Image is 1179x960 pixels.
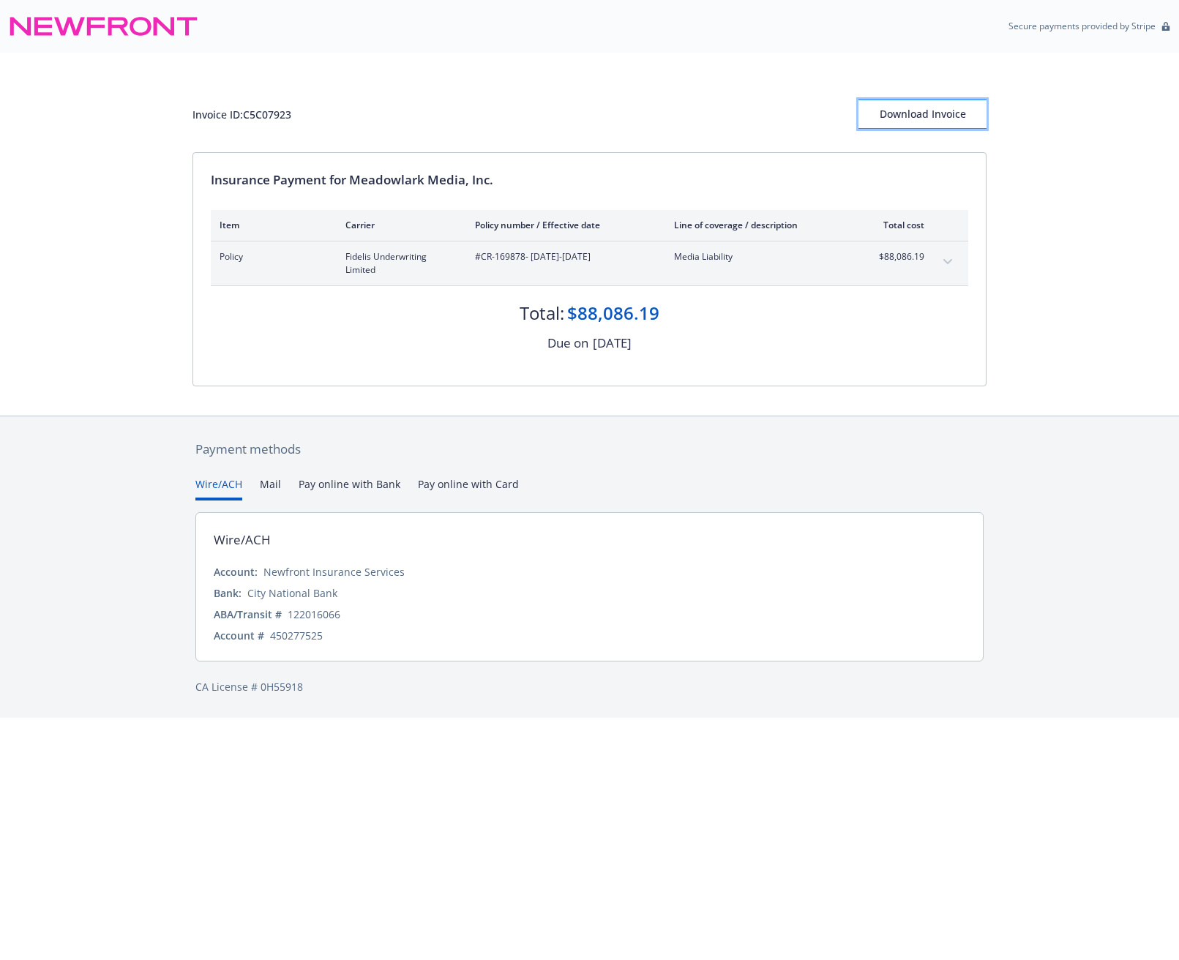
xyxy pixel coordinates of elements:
[299,476,400,500] button: Pay online with Bank
[214,530,271,550] div: Wire/ACH
[214,628,264,643] div: Account #
[195,440,984,459] div: Payment methods
[214,564,258,580] div: Account:
[263,564,405,580] div: Newfront Insurance Services
[936,250,959,274] button: expand content
[270,628,323,643] div: 450277525
[195,476,242,500] button: Wire/ACH
[567,301,659,326] div: $88,086.19
[674,250,846,263] span: Media Liability
[674,219,846,231] div: Line of coverage / description
[869,219,924,231] div: Total cost
[418,476,519,500] button: Pay online with Card
[547,334,588,353] div: Due on
[220,250,322,263] span: Policy
[288,607,340,622] div: 122016066
[192,107,291,122] div: Invoice ID: C5C07923
[345,250,452,277] span: Fidelis Underwriting Limited
[214,585,242,601] div: Bank:
[220,219,322,231] div: Item
[1008,20,1156,32] p: Secure payments provided by Stripe
[211,241,968,285] div: PolicyFidelis Underwriting Limited#CR-169878- [DATE]-[DATE]Media Liability$88,086.19expand content
[260,476,281,500] button: Mail
[247,585,337,601] div: City National Bank
[475,250,651,263] span: #CR-169878 - [DATE]-[DATE]
[869,250,924,263] span: $88,086.19
[195,679,984,694] div: CA License # 0H55918
[211,170,968,190] div: Insurance Payment for Meadowlark Media, Inc.
[858,100,987,128] div: Download Invoice
[345,219,452,231] div: Carrier
[520,301,564,326] div: Total:
[858,100,987,129] button: Download Invoice
[593,334,632,353] div: [DATE]
[475,219,651,231] div: Policy number / Effective date
[214,607,282,622] div: ABA/Transit #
